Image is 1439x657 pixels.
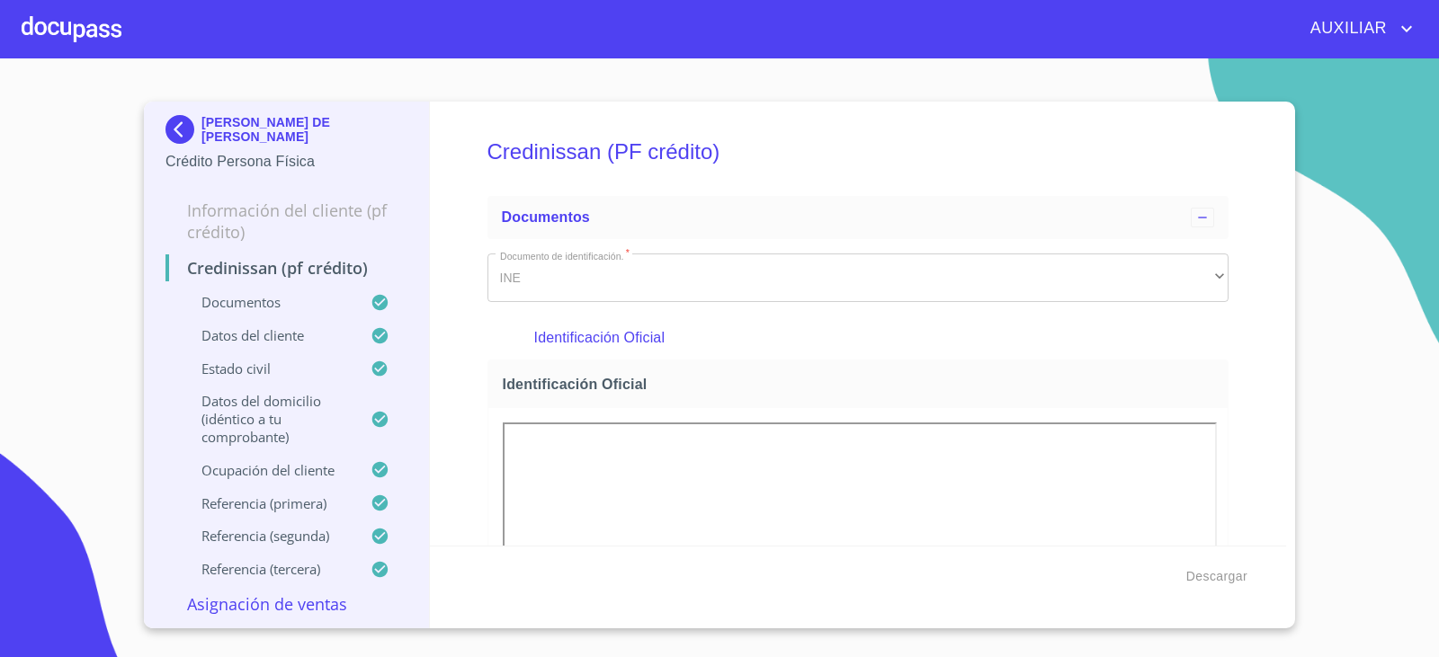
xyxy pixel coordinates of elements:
p: Credinissan (PF crédito) [165,257,407,279]
button: account of current user [1297,14,1417,43]
div: [PERSON_NAME] DE [PERSON_NAME] [165,115,407,151]
p: Estado civil [165,360,371,377]
p: Información del cliente (PF crédito) [165,200,407,243]
span: Identificación Oficial [503,375,1221,394]
h5: Credinissan (PF crédito) [487,115,1229,189]
p: Datos del domicilio (idéntico a tu comprobante) [165,392,371,446]
img: Docupass spot blue [165,115,201,144]
div: INE [487,253,1229,302]
button: Descargar [1179,560,1255,593]
p: Documentos [165,293,371,311]
p: Identificación Oficial [534,327,1182,349]
p: Datos del cliente [165,326,371,344]
p: Referencia (primera) [165,494,371,512]
span: Descargar [1186,565,1247,588]
p: Crédito Persona Física [165,151,407,173]
p: Ocupación del Cliente [165,461,371,479]
div: Documentos [487,196,1229,239]
span: Documentos [502,209,590,225]
p: Referencia (tercera) [165,560,371,578]
span: AUXILIAR [1297,14,1396,43]
p: [PERSON_NAME] DE [PERSON_NAME] [201,115,407,144]
p: Asignación de Ventas [165,593,407,615]
p: Referencia (segunda) [165,527,371,545]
